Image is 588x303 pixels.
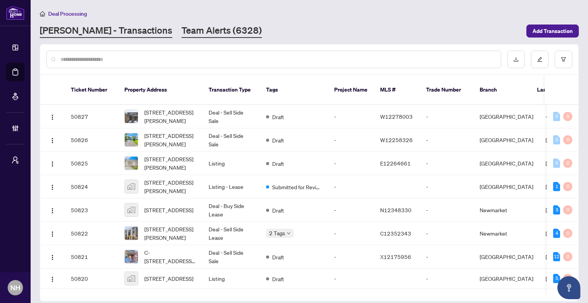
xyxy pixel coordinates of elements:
div: 12 [553,252,560,261]
td: - [420,105,474,128]
span: Draft [272,113,284,121]
span: W12258326 [380,136,413,143]
span: user-switch [11,156,19,164]
span: Draft [272,159,284,168]
div: 0 [553,112,560,121]
td: - [420,222,474,245]
a: Team Alerts (6328) [181,24,262,38]
img: logo [6,6,24,20]
img: Logo [49,208,56,214]
img: Logo [49,231,56,237]
td: Listing [203,269,260,289]
img: Logo [49,114,56,120]
img: thumbnail-img [125,203,138,216]
td: [GEOGRAPHIC_DATA] [474,269,539,289]
td: - [328,198,374,222]
td: - [328,128,374,152]
img: Logo [49,254,56,260]
button: Logo [46,227,59,239]
span: Draft [272,275,284,283]
td: Newmarket [474,198,539,222]
span: Add Transaction [532,25,573,37]
div: 0 [563,205,572,215]
td: - [420,245,474,269]
button: download [507,51,525,68]
img: thumbnail-img [125,133,138,146]
td: Deal - Sell Side Sale [203,245,260,269]
button: edit [531,51,549,68]
span: filter [561,57,566,62]
span: [STREET_ADDRESS][PERSON_NAME] [144,155,196,172]
button: Open asap [557,276,580,299]
button: Logo [46,157,59,169]
img: thumbnail-img [125,272,138,285]
span: home [40,11,45,16]
td: Listing - Lease [203,175,260,198]
td: - [328,175,374,198]
td: Deal - Sell Side Sale [203,128,260,152]
td: - [328,269,374,289]
span: NH [10,282,20,293]
td: - [420,269,474,289]
div: 0 [563,274,572,283]
th: Branch [474,75,531,105]
td: [GEOGRAPHIC_DATA] [474,175,539,198]
span: X12175956 [380,253,411,260]
th: Project Name [328,75,374,105]
img: Logo [49,138,56,144]
button: Logo [46,272,59,285]
div: 0 [553,159,560,168]
td: 50827 [65,105,118,128]
img: Logo [49,276,56,282]
th: Ticket Number [65,75,118,105]
span: Draft [272,253,284,261]
td: - [420,128,474,152]
span: [STREET_ADDRESS][PERSON_NAME] [144,225,196,242]
td: 50824 [65,175,118,198]
span: E12264661 [380,160,411,167]
span: [STREET_ADDRESS][PERSON_NAME] [144,178,196,195]
td: - [328,245,374,269]
button: Add Transaction [526,25,579,38]
img: Logo [49,161,56,167]
button: filter [555,51,572,68]
span: download [513,57,519,62]
td: - [420,152,474,175]
img: thumbnail-img [125,157,138,170]
td: Listing [203,152,260,175]
td: - [420,198,474,222]
th: Property Address [118,75,203,105]
img: Logo [49,184,56,190]
td: 50820 [65,269,118,289]
span: N12348330 [380,206,412,213]
img: thumbnail-img [125,250,138,263]
td: - [420,175,474,198]
span: [STREET_ADDRESS] [144,206,193,214]
span: [STREET_ADDRESS] [144,274,193,283]
span: down [287,231,291,235]
td: [GEOGRAPHIC_DATA] [474,105,539,128]
td: - [328,105,374,128]
td: Deal - Sell Side Lease [203,222,260,245]
td: Newmarket [474,222,539,245]
span: [STREET_ADDRESS][PERSON_NAME] [144,108,196,125]
button: Logo [46,134,59,146]
span: Deal Processing [48,10,87,17]
td: Deal - Buy Side Lease [203,198,260,222]
td: [GEOGRAPHIC_DATA] [474,128,539,152]
a: [PERSON_NAME] - Transactions [40,24,172,38]
span: Draft [272,206,284,215]
button: Logo [46,251,59,263]
td: 50822 [65,222,118,245]
th: Transaction Type [203,75,260,105]
div: 0 [563,182,572,191]
td: 50821 [65,245,118,269]
div: 4 [553,229,560,238]
div: 0 [563,112,572,121]
div: 0 [553,135,560,144]
div: 0 [563,252,572,261]
span: W12278003 [380,113,413,120]
img: thumbnail-img [125,180,138,193]
td: [GEOGRAPHIC_DATA] [474,152,539,175]
button: Logo [46,180,59,193]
